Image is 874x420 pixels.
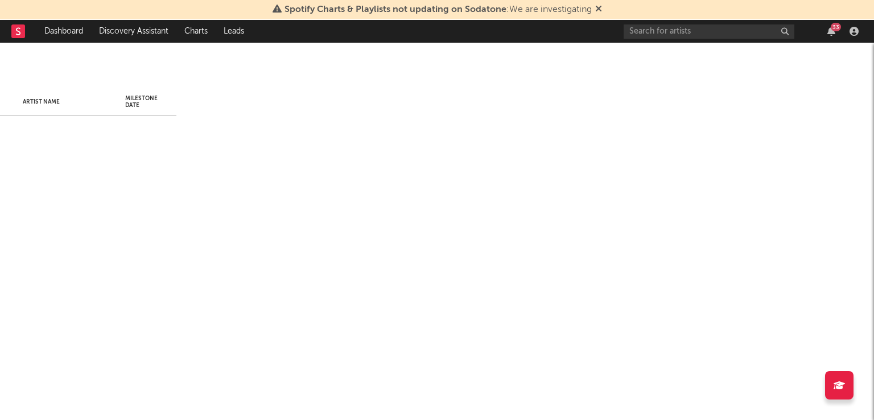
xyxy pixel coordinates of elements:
[176,20,216,43] a: Charts
[624,24,794,39] input: Search for artists
[831,23,841,31] div: 33
[285,5,592,14] span: : We are investigating
[595,5,602,14] span: Dismiss
[285,5,506,14] span: Spotify Charts & Playlists not updating on Sodatone
[125,95,158,109] div: Milestone Date
[216,20,252,43] a: Leads
[827,27,835,36] button: 33
[23,98,97,105] div: Artist Name
[91,20,176,43] a: Discovery Assistant
[36,20,91,43] a: Dashboard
